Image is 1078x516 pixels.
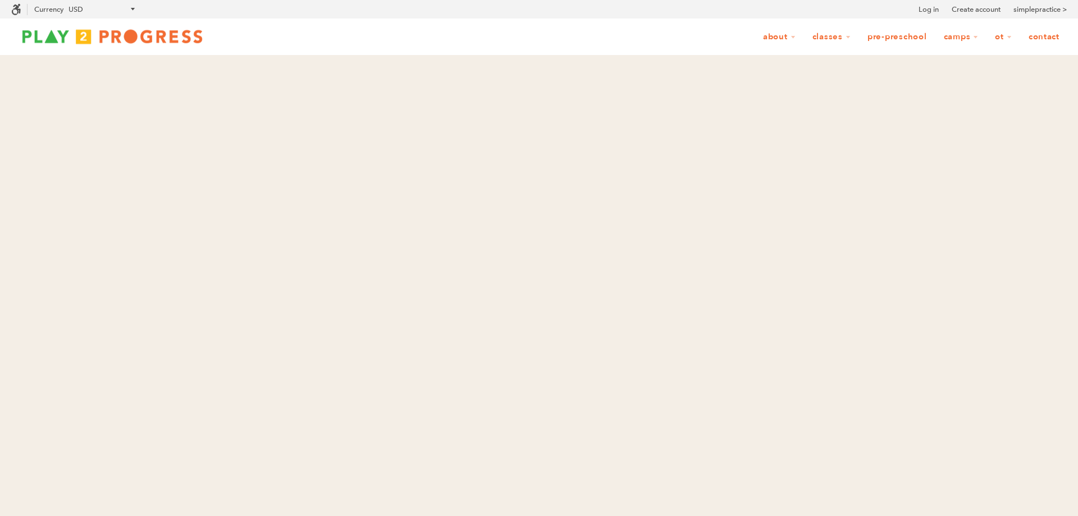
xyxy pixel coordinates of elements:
[937,26,986,48] a: Camps
[756,26,803,48] a: About
[34,5,63,13] label: Currency
[1013,4,1067,15] a: simplepractice >
[1021,26,1067,48] a: Contact
[805,26,858,48] a: Classes
[919,4,939,15] a: Log in
[11,25,213,48] img: Play2Progress logo
[952,4,1001,15] a: Create account
[860,26,934,48] a: Pre-Preschool
[988,26,1019,48] a: OT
